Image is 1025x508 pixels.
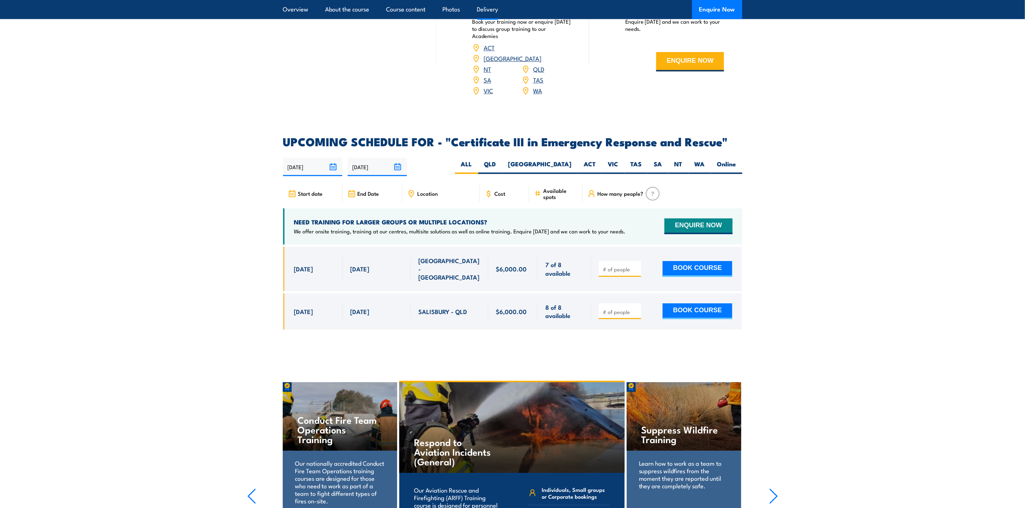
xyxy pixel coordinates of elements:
label: [GEOGRAPHIC_DATA] [502,160,578,174]
label: ALL [455,160,478,174]
a: SA [484,75,491,84]
a: QLD [533,65,544,73]
span: SALISBURY - QLD [419,307,467,315]
label: WA [688,160,711,174]
a: NT [484,65,491,73]
h2: UPCOMING SCHEDULE FOR - "Certificate III in Emergency Response and Rescue" [283,136,742,146]
label: TAS [625,160,648,174]
span: 8 of 8 available [545,303,583,320]
span: End Date [358,190,379,196]
span: Start date [298,190,323,196]
label: VIC [602,160,625,174]
p: Book your training now or enquire [DATE] to discuss group training to our Academies [472,18,571,39]
input: # of people [603,308,639,315]
h4: NEED TRAINING FOR LARGER GROUPS OR MULTIPLE LOCATIONS? [294,218,626,226]
span: $6,000.00 [496,265,527,273]
span: [DATE] [351,307,370,315]
span: Location [417,190,438,196]
span: [DATE] [294,307,313,315]
h4: Conduct Fire Team Operations Training [297,415,382,444]
label: ACT [578,160,602,174]
a: VIC [484,86,493,95]
a: ACT [484,43,495,52]
a: TAS [533,75,544,84]
label: QLD [478,160,502,174]
span: $6,000.00 [496,307,527,315]
p: Enquire [DATE] and we can work to your needs. [625,18,724,32]
input: From date [283,158,342,176]
label: SA [648,160,668,174]
button: BOOK COURSE [663,261,732,277]
span: Available spots [544,187,578,200]
span: [DATE] [351,265,370,273]
button: ENQUIRE NOW [656,52,724,71]
button: BOOK COURSE [663,303,732,319]
label: NT [668,160,688,174]
p: We offer onsite training, training at our centres, multisite solutions as well as online training... [294,228,626,235]
span: Individuals, Small groups or Corporate bookings [542,486,610,500]
a: WA [533,86,542,95]
span: [DATE] [294,265,313,273]
p: Learn how to work as a team to suppress wildfires from the moment they are reported until they ar... [639,459,729,489]
span: 7 of 8 available [545,260,583,277]
button: ENQUIRE NOW [664,218,732,234]
h4: Suppress Wildfire Training [641,424,727,444]
span: How many people? [598,190,644,196]
span: Cost [495,190,506,196]
input: # of people [603,266,639,273]
span: [GEOGRAPHIC_DATA] - [GEOGRAPHIC_DATA] [419,256,480,281]
h4: Respond to Aviation Incidents (General) [414,437,498,466]
label: Online [711,160,742,174]
p: Our nationally accredited Conduct Fire Team Operations training courses are designed for those wh... [295,459,385,504]
a: [GEOGRAPHIC_DATA] [484,54,541,62]
input: To date [348,158,407,176]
